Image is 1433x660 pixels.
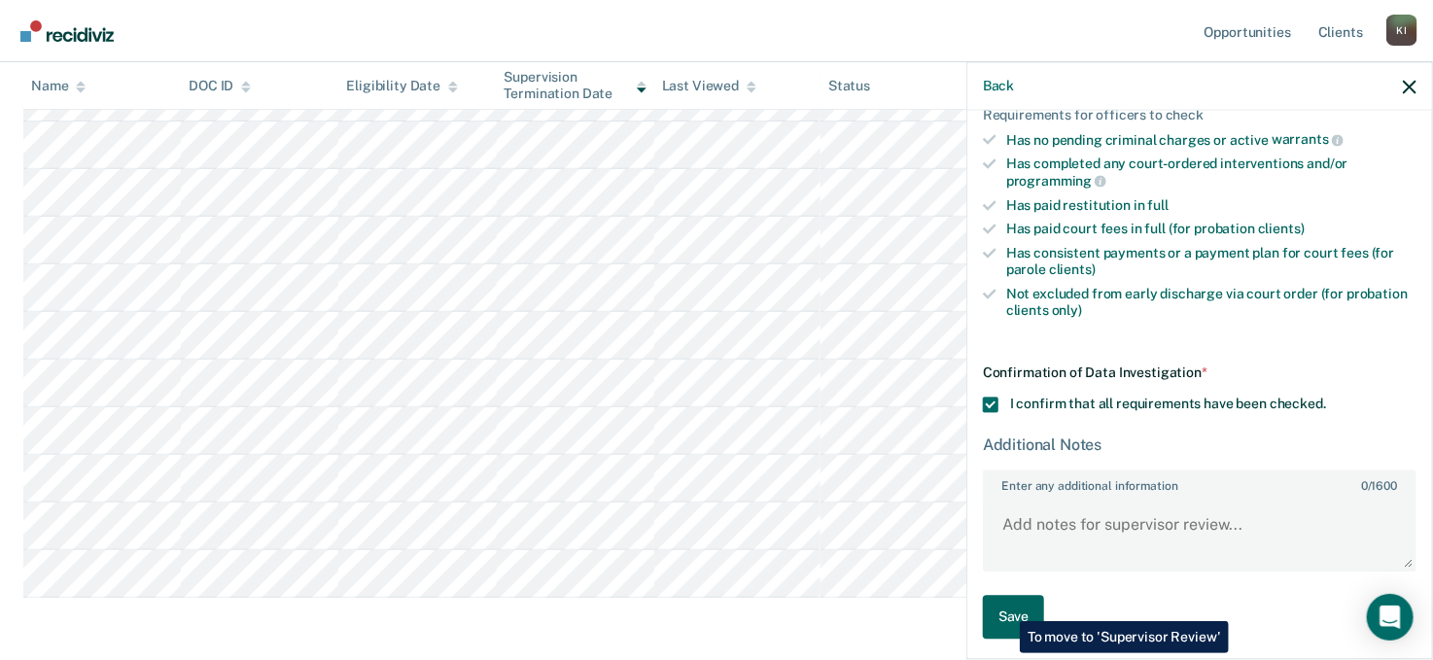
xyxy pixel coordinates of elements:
[1361,480,1397,494] span: / 1600
[1006,173,1106,189] span: programming
[983,436,1416,455] div: Additional Notes
[1272,132,1344,148] span: warrants
[189,78,251,94] div: DOC ID
[1367,594,1414,641] div: Open Intercom Messenger
[505,69,647,102] div: Supervision Termination Date
[1148,197,1169,213] span: full
[1006,222,1416,238] div: Has paid court fees in full (for probation
[346,78,458,94] div: Eligibility Date
[20,20,114,42] img: Recidiviz
[1361,480,1368,494] span: 0
[1010,397,1326,412] span: I confirm that all requirements have been checked.
[985,472,1415,494] label: Enter any additional information
[828,78,870,94] div: Status
[983,596,1044,640] button: Save
[1052,302,1082,318] span: only)
[983,365,1416,382] div: Confirmation of Data Investigation
[1006,131,1416,149] div: Has no pending criminal charges or active
[1386,15,1417,46] button: Profile dropdown button
[1006,156,1416,190] div: Has completed any court-ordered interventions and/or
[31,78,86,94] div: Name
[1006,197,1416,214] div: Has paid restitution in
[1049,261,1096,277] span: clients)
[1386,15,1417,46] div: K I
[983,78,1014,94] button: Back
[662,78,756,94] div: Last Viewed
[1006,246,1416,279] div: Has consistent payments or a payment plan for court fees (for parole
[1006,286,1416,319] div: Not excluded from early discharge via court order (for probation clients
[1258,222,1305,237] span: clients)
[983,107,1416,123] div: Requirements for officers to check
